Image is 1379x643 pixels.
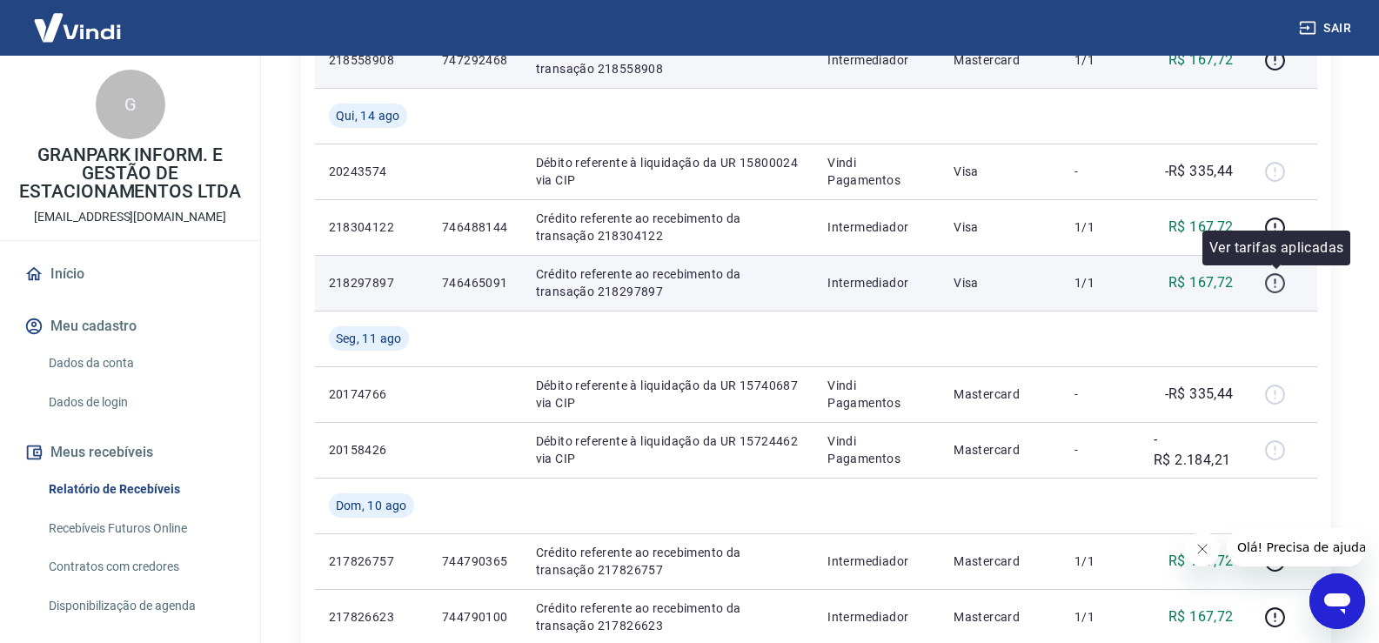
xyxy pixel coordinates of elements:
[1165,161,1234,182] p: -R$ 335,44
[1074,51,1126,69] p: 1/1
[14,146,246,201] p: GRANPARK INFORM. E GESTÃO DE ESTACIONAMENTOS LTDA
[336,497,407,514] span: Dom, 10 ago
[442,608,508,626] p: 744790100
[42,385,239,420] a: Dados de login
[827,218,926,236] p: Intermediador
[827,274,926,291] p: Intermediador
[954,608,1047,626] p: Mastercard
[536,265,800,300] p: Crédito referente ao recebimento da transação 218297897
[1154,429,1234,471] p: -R$ 2.184,21
[536,377,800,412] p: Débito referente à liquidação da UR 15740687 via CIP
[1295,12,1358,44] button: Sair
[536,599,800,634] p: Crédito referente ao recebimento da transação 217826623
[827,432,926,467] p: Vindi Pagamentos
[21,255,239,293] a: Início
[442,218,508,236] p: 746488144
[954,553,1047,570] p: Mastercard
[442,553,508,570] p: 744790365
[329,51,414,69] p: 218558908
[827,553,926,570] p: Intermediador
[329,553,414,570] p: 217826757
[442,51,508,69] p: 747292468
[1074,218,1126,236] p: 1/1
[954,274,1047,291] p: Visa
[954,385,1047,403] p: Mastercard
[1168,217,1234,238] p: R$ 167,72
[954,441,1047,459] p: Mastercard
[96,70,165,139] div: G
[954,51,1047,69] p: Mastercard
[329,385,414,403] p: 20174766
[827,51,926,69] p: Intermediador
[1074,274,1126,291] p: 1/1
[954,218,1047,236] p: Visa
[336,330,402,347] span: Seg, 11 ago
[536,432,800,467] p: Débito referente à liquidação da UR 15724462 via CIP
[336,107,400,124] span: Qui, 14 ago
[10,12,146,26] span: Olá! Precisa de ajuda?
[1168,50,1234,70] p: R$ 167,72
[442,274,508,291] p: 746465091
[954,163,1047,180] p: Visa
[536,544,800,579] p: Crédito referente ao recebimento da transação 217826757
[42,345,239,381] a: Dados da conta
[1168,606,1234,627] p: R$ 167,72
[1185,532,1220,566] iframe: Fechar mensagem
[1074,163,1126,180] p: -
[1209,238,1343,258] p: Ver tarifas aplicadas
[1074,441,1126,459] p: -
[42,549,239,585] a: Contratos com credores
[827,377,926,412] p: Vindi Pagamentos
[1165,384,1234,405] p: -R$ 335,44
[329,163,414,180] p: 20243574
[1309,573,1365,629] iframe: Botão para abrir a janela de mensagens
[1227,528,1365,566] iframe: Mensagem da empresa
[536,210,800,244] p: Crédito referente ao recebimento da transação 218304122
[536,43,800,77] p: Crédito referente ao recebimento da transação 218558908
[21,433,239,472] button: Meus recebíveis
[42,511,239,546] a: Recebíveis Futuros Online
[21,1,134,54] img: Vindi
[329,218,414,236] p: 218304122
[1074,608,1126,626] p: 1/1
[42,472,239,507] a: Relatório de Recebíveis
[1074,553,1126,570] p: 1/1
[42,588,239,624] a: Disponibilização de agenda
[34,208,226,226] p: [EMAIL_ADDRESS][DOMAIN_NAME]
[329,441,414,459] p: 20158426
[1168,551,1234,572] p: R$ 167,72
[329,274,414,291] p: 218297897
[827,608,926,626] p: Intermediador
[1168,272,1234,293] p: R$ 167,72
[827,154,926,189] p: Vindi Pagamentos
[329,608,414,626] p: 217826623
[536,154,800,189] p: Débito referente à liquidação da UR 15800024 via CIP
[21,307,239,345] button: Meu cadastro
[1074,385,1126,403] p: -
